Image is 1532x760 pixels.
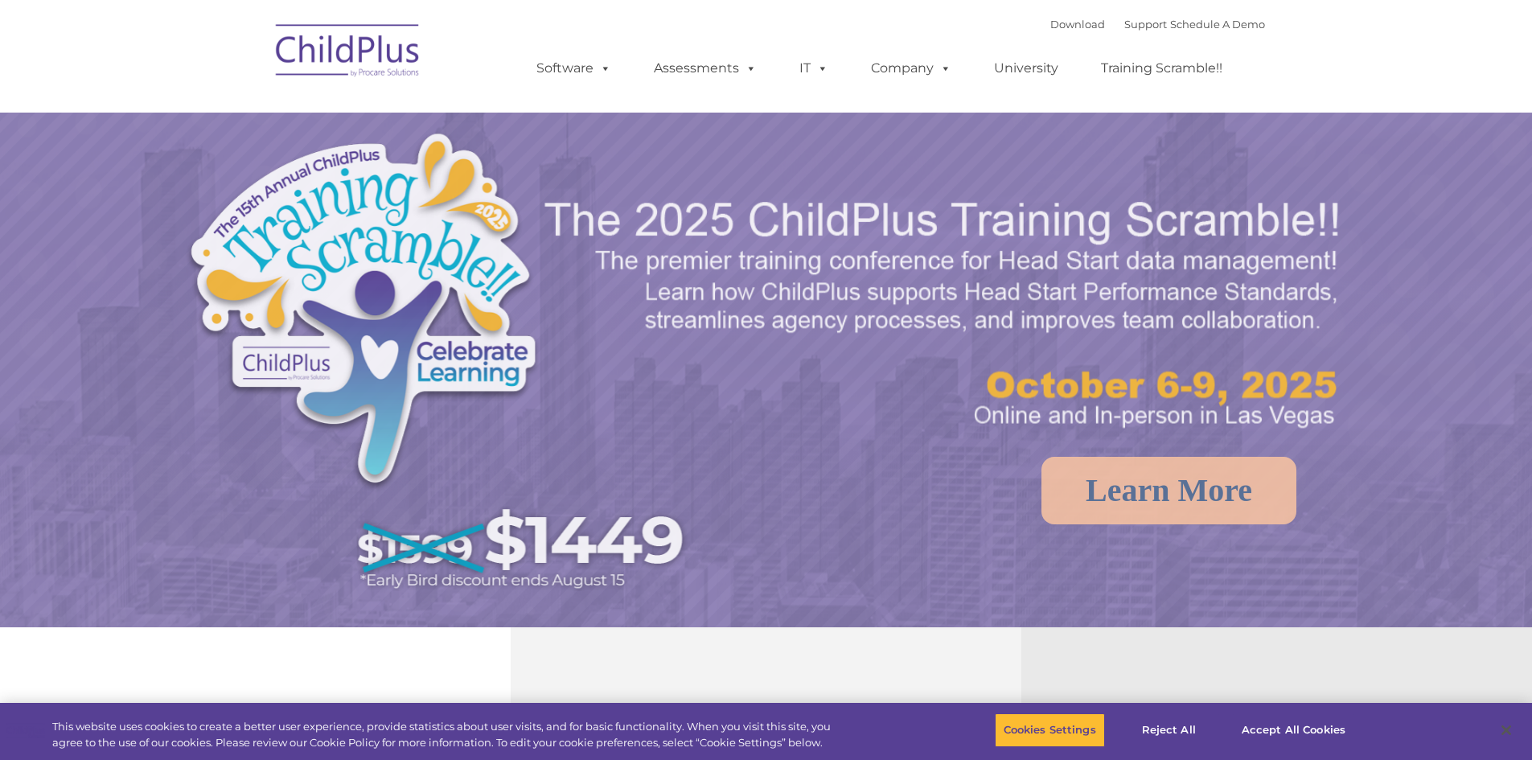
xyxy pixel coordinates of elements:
[52,719,843,750] div: This website uses cookies to create a better user experience, provide statistics about user visit...
[1041,457,1296,524] a: Learn More
[1124,18,1167,31] a: Support
[1489,713,1524,748] button: Close
[1050,18,1265,31] font: |
[783,52,844,84] a: IT
[1170,18,1265,31] a: Schedule A Demo
[638,52,773,84] a: Assessments
[978,52,1074,84] a: University
[268,13,429,93] img: ChildPlus by Procare Solutions
[995,713,1105,747] button: Cookies Settings
[1119,713,1219,747] button: Reject All
[1233,713,1354,747] button: Accept All Cookies
[520,52,627,84] a: Software
[855,52,967,84] a: Company
[1085,52,1238,84] a: Training Scramble!!
[1050,18,1105,31] a: Download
